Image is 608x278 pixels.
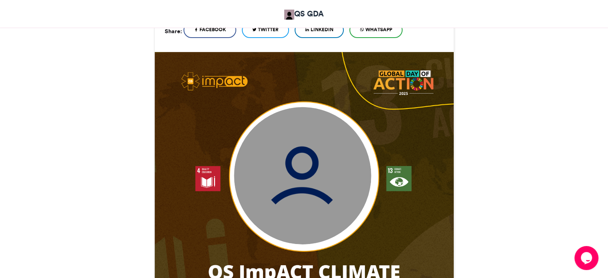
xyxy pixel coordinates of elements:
[183,22,236,38] a: Facebook
[234,107,371,244] img: user_circle.png
[284,8,324,20] a: QS GDA
[311,26,333,33] span: LinkedIn
[242,22,289,38] a: Twitter
[295,22,344,38] a: LinkedIn
[284,10,294,20] img: QS GDA
[349,22,403,38] a: WhatsApp
[199,26,226,33] span: Facebook
[165,26,182,36] h5: Share:
[258,26,279,33] span: Twitter
[574,246,600,270] iframe: chat widget
[365,26,392,33] span: WhatsApp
